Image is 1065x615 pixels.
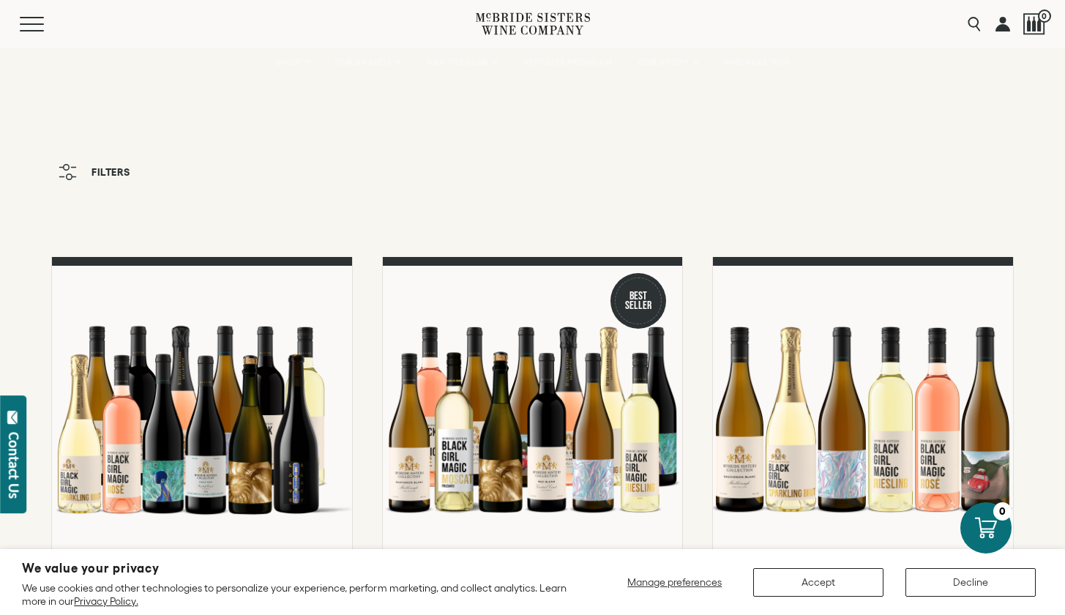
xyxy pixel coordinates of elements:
span: AFFILIATE PROGRAM [523,57,613,67]
button: Accept [753,568,883,597]
a: Privacy Policy. [74,595,138,607]
span: OUR STORY [638,57,690,67]
span: OUR BRANDS [335,57,392,67]
button: Filters [51,157,138,187]
button: Mobile Menu Trigger [20,17,72,31]
span: Manage preferences [627,576,722,588]
a: OUR BRANDS [325,48,409,77]
span: Filters [91,167,130,177]
button: Manage preferences [619,568,731,597]
a: OUR STORY [629,48,707,77]
div: Contact Us [7,432,21,499]
button: Decline [905,568,1036,597]
a: FIND NEAR YOU [714,48,799,77]
div: 0 [993,502,1012,521]
a: JOIN THE CLUB [416,48,507,77]
span: 0 [1038,10,1051,23]
p: We use cookies and other technologies to personalize your experience, perform marketing, and coll... [22,581,567,608]
span: FIND NEAR YOU [724,57,790,67]
a: AFFILIATE PROGRAM [514,48,622,77]
span: SHOP [276,57,301,67]
a: SHOP [266,48,318,77]
h2: We value your privacy [22,562,567,575]
span: JOIN THE CLUB [426,57,489,67]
